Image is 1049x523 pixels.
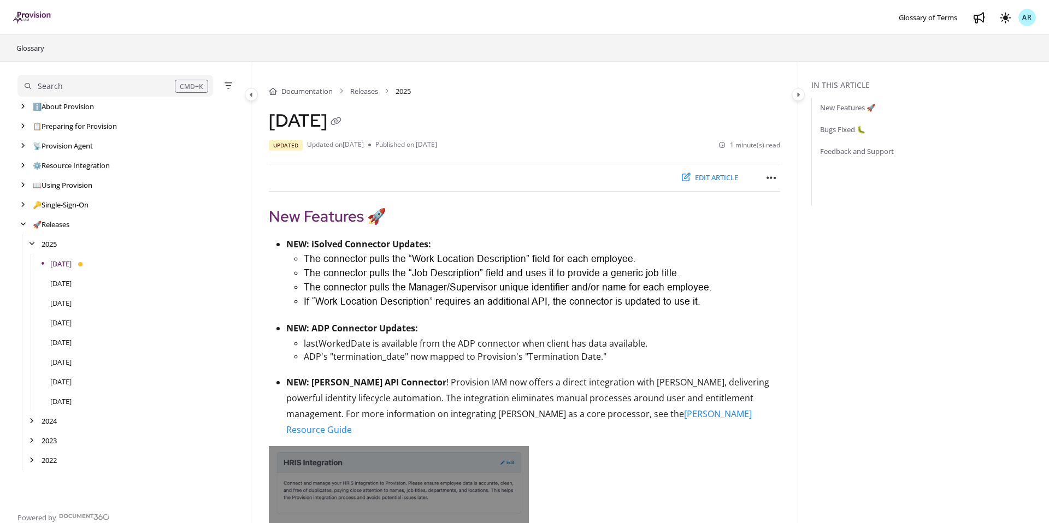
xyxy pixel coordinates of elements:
div: arrow [17,102,28,112]
a: June 2025 [50,298,72,308]
a: Bugs Fixed 🐛 [820,124,865,135]
a: 2024 [42,415,57,426]
a: April 2025 [50,337,72,348]
button: Theme options [997,9,1014,26]
a: 2023 [42,435,57,446]
p: lastWorkedDate is available from the ADP connector when client has data available. [304,337,780,349]
p: ADP's "termination_date" now mapped to Provision's "Termination Date." [304,350,780,362]
span: The connector pulls the Manager/Supervisor unique identifier and/or name for each employee. [304,282,712,293]
span: The connector pulls the “Job Description” field and uses it to provide a generic job title. [304,268,680,278]
strong: ADP Connector Updates: [311,322,418,334]
span: The connector pulls the “Work Location Description” field for each employee. [304,254,636,264]
span: 🚀 [33,219,42,229]
span: If “Work Location Description” requires an additional API, the connector is updated to use it. [304,296,700,307]
span: ℹ️ [33,102,42,111]
div: arrow [26,455,37,466]
div: CMD+K [175,80,208,93]
span: Glossary of Terms [899,13,957,22]
strong: NEW: [286,376,309,388]
li: Updated on [DATE] [307,140,368,151]
a: February 2025 [50,376,72,387]
a: May 2025 [50,317,72,328]
div: Search [38,80,63,92]
strong: [PERSON_NAME] API Connector [311,376,446,388]
a: Preparing for Provision [33,121,117,132]
a: Provision Agent [33,140,93,151]
li: Published on [DATE] [368,140,437,151]
div: arrow [17,161,28,171]
a: Project logo [13,11,52,24]
span: 📡 [33,141,42,151]
a: [PERSON_NAME] Resource Guide [286,408,752,436]
span: ⚙️ [33,161,42,170]
span: 📖 [33,180,42,190]
a: January 2025 [50,396,72,407]
a: July 2025 [50,278,72,289]
p: ! Provision IAM now offers a direct integration with [PERSON_NAME], delivering powerful identity ... [286,375,780,437]
div: arrow [17,121,28,132]
button: Filter [222,79,235,92]
div: arrow [26,239,37,249]
div: arrow [26,416,37,426]
span: Powered by [17,512,56,523]
a: Home [269,86,277,97]
a: Releases [33,219,69,230]
div: arrow [26,436,37,446]
span: 2025 [396,86,411,97]
a: Using Provision [33,180,92,191]
strong: iSolved Connector Updates: [311,238,431,250]
a: 2025 [42,239,57,249]
li: 1 minute(s) read [719,140,780,151]
button: Article more options [763,169,780,186]
span: 📋 [33,121,42,131]
div: In this article [811,79,1045,91]
span: AR [1022,13,1032,23]
img: brand logo [13,11,52,23]
a: New Features 🚀 [820,102,875,113]
a: Single-Sign-On [33,199,89,210]
button: Edit article [675,169,745,187]
h2: New Features 🚀 [269,205,780,228]
button: Copy link of August 2025 [327,114,345,131]
div: arrow [17,219,28,230]
img: Document360 [59,514,110,520]
a: August 2025 [50,258,72,269]
button: AR [1018,9,1036,26]
a: Feedback and Support [820,146,894,157]
div: arrow [17,200,28,210]
strong: NEW: [286,322,309,334]
button: Category toggle [792,88,805,101]
a: March 2025 [50,356,72,367]
strong: NEW: [286,238,309,250]
div: arrow [17,180,28,191]
a: 2022 [42,455,57,466]
span: 🔑 [33,200,42,210]
button: Category toggle [245,88,258,101]
button: Search [17,75,213,97]
a: Resource Integration [33,160,110,171]
span: Updated [269,140,303,151]
h1: [DATE] [269,110,345,131]
a: About Provision [33,101,94,112]
a: Glossary [15,41,45,55]
div: arrow [17,141,28,151]
a: Whats new [970,9,988,26]
a: Documentation [281,86,333,97]
a: Releases [350,86,378,97]
a: Powered by Document360 - opens in a new tab [17,510,110,523]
